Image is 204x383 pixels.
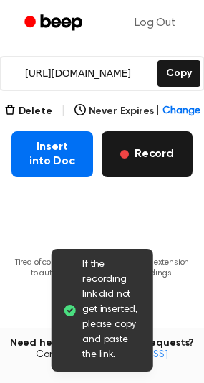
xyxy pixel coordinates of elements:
button: Insert into Doc [11,131,93,177]
span: Change [162,104,200,119]
a: [EMAIL_ADDRESS][DOMAIN_NAME] [64,350,168,373]
a: Log Out [120,6,190,40]
button: Record [102,131,193,177]
span: | [156,104,160,119]
p: Tired of copying and pasting? Use the extension to automatically insert your recordings. [11,257,193,279]
span: If the recording link did not get inserted, please copy and paste the link. [82,257,142,363]
button: Delete [4,104,52,119]
button: Copy [157,60,200,87]
span: | [61,103,66,120]
span: Contact us [9,349,195,374]
button: Never Expires|Change [74,104,200,119]
a: Beep [14,9,95,37]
